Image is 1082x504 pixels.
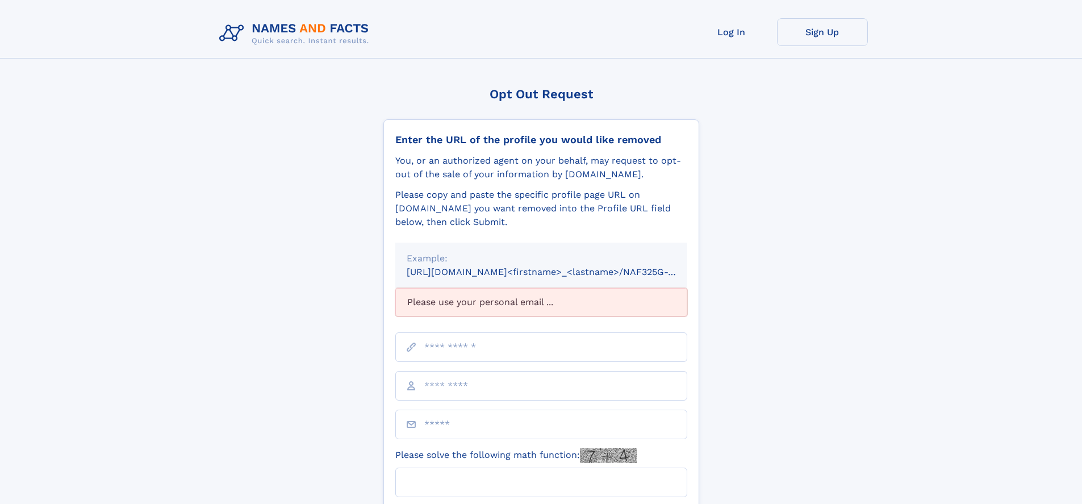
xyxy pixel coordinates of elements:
div: Please copy and paste the specific profile page URL on [DOMAIN_NAME] you want removed into the Pr... [395,188,687,229]
div: Example: [407,252,676,265]
img: Logo Names and Facts [215,18,378,49]
div: Opt Out Request [383,87,699,101]
a: Sign Up [777,18,868,46]
div: Please use your personal email ... [395,288,687,316]
a: Log In [686,18,777,46]
div: You, or an authorized agent on your behalf, may request to opt-out of the sale of your informatio... [395,154,687,181]
label: Please solve the following math function: [395,448,637,463]
div: Enter the URL of the profile you would like removed [395,134,687,146]
small: [URL][DOMAIN_NAME]<firstname>_<lastname>/NAF325G-xxxxxxxx [407,266,709,277]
